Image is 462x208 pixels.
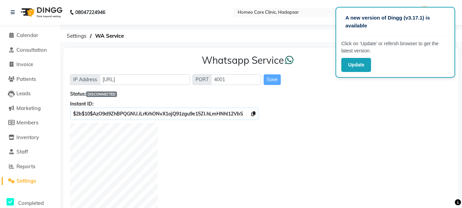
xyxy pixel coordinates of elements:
span: Completed [18,200,44,206]
a: Settings [2,177,58,185]
a: Reports [2,163,58,171]
a: Staff [2,148,58,156]
p: A new version of Dingg (v3.17.1) is available [345,14,445,29]
span: PORT [193,74,212,85]
a: Members [2,119,58,127]
img: logo [17,3,64,22]
span: WA Service [92,30,127,42]
span: Marketing [16,105,41,111]
a: Calendar [2,32,58,39]
span: IP Address [70,74,100,85]
a: Inventory [2,134,58,142]
a: Patients [2,75,58,83]
span: Settings [16,178,36,184]
span: DISCONNECTED [86,91,117,97]
div: Status: [70,90,452,98]
span: Inventory [16,134,39,140]
a: Leads [2,90,58,98]
span: Reports [16,163,35,170]
a: Consultation [2,46,58,54]
input: Sizing example input [100,74,190,85]
span: Staff [16,148,28,155]
span: Members [16,119,38,126]
span: Invoice [16,61,33,68]
div: Instant ID: [70,100,452,108]
span: Settings [63,30,90,42]
a: Marketing [2,105,58,112]
span: Calendar [16,32,38,38]
span: Patients [16,76,36,82]
button: Update [341,58,371,72]
a: Invoice [2,61,58,69]
p: Click on ‘Update’ or refersh browser to get the latest version. [341,40,449,54]
input: Sizing example input [211,74,261,85]
img: Admin [419,6,431,18]
span: Leads [16,90,30,97]
h3: Whatsapp Service [202,54,294,66]
span: Consultation [16,47,47,53]
span: $2b$10$AzO9d9ZhBPQGNU.iLrKrhONvX1ojQ91zgu9e15ZI.hLmHNhl12VbS [73,111,243,117]
b: 08047224946 [75,3,105,22]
